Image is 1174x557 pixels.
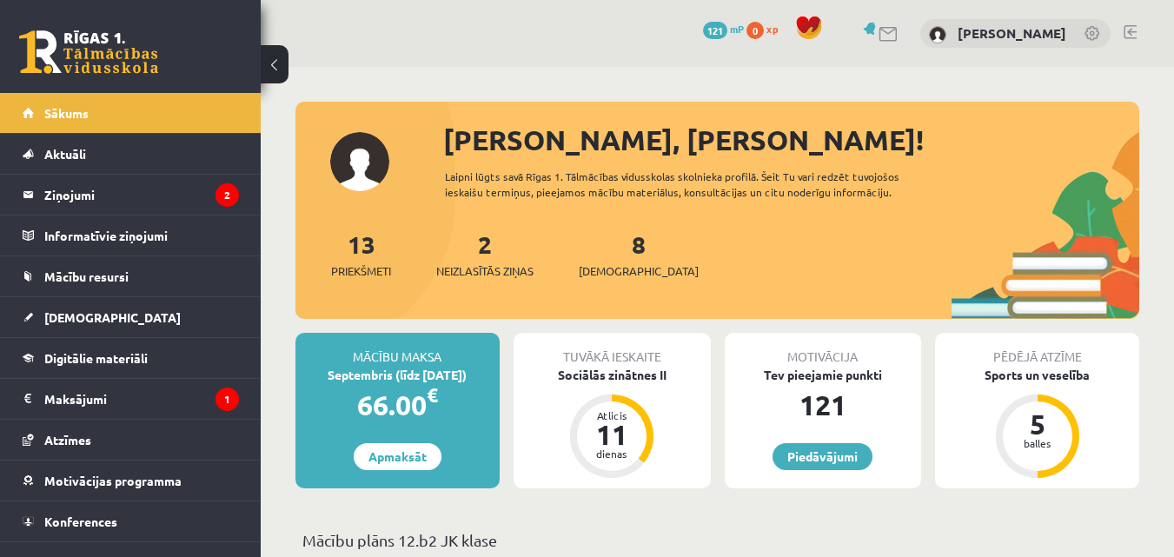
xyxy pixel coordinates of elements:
[23,379,239,419] a: Maksājumi1
[766,22,778,36] span: xp
[725,366,922,384] div: Tev pieejamie punkti
[23,501,239,541] a: Konferences
[935,366,1139,481] a: Sports un veselība 5 balles
[23,297,239,337] a: [DEMOGRAPHIC_DATA]
[44,216,239,255] legend: Informatīvie ziņojumi
[935,366,1139,384] div: Sports un veselība
[295,384,500,426] div: 66.00
[725,384,922,426] div: 121
[354,443,441,470] a: Apmaksāt
[44,175,239,215] legend: Ziņojumi
[1011,438,1064,448] div: balles
[586,410,638,421] div: Atlicis
[725,333,922,366] div: Motivācija
[586,421,638,448] div: 11
[514,333,711,366] div: Tuvākā ieskaite
[730,22,744,36] span: mP
[23,256,239,296] a: Mācību resursi
[216,388,239,411] i: 1
[958,24,1066,42] a: [PERSON_NAME]
[436,262,534,280] span: Neizlasītās ziņas
[514,366,711,481] a: Sociālās zinātnes II Atlicis 11 dienas
[703,22,727,39] span: 121
[23,216,239,255] a: Informatīvie ziņojumi
[443,119,1139,161] div: [PERSON_NAME], [PERSON_NAME]!
[436,229,534,280] a: 2Neizlasītās ziņas
[579,229,699,280] a: 8[DEMOGRAPHIC_DATA]
[302,528,1132,552] p: Mācību plāns 12.b2 JK klase
[44,269,129,284] span: Mācību resursi
[331,262,391,280] span: Priekšmeti
[44,309,181,325] span: [DEMOGRAPHIC_DATA]
[746,22,764,39] span: 0
[44,350,148,366] span: Digitālie materiāli
[1011,410,1064,438] div: 5
[44,105,89,121] span: Sākums
[216,183,239,207] i: 2
[23,461,239,501] a: Motivācijas programma
[427,382,438,408] span: €
[445,169,952,200] div: Laipni lūgts savā Rīgas 1. Tālmācības vidusskolas skolnieka profilā. Šeit Tu vari redzēt tuvojošo...
[295,333,500,366] div: Mācību maksa
[44,473,182,488] span: Motivācijas programma
[23,338,239,378] a: Digitālie materiāli
[44,146,86,162] span: Aktuāli
[746,22,786,36] a: 0 xp
[23,93,239,133] a: Sākums
[929,26,946,43] img: Heidija Močane
[23,420,239,460] a: Atzīmes
[44,379,239,419] legend: Maksājumi
[331,229,391,280] a: 13Priekšmeti
[44,514,117,529] span: Konferences
[773,443,872,470] a: Piedāvājumi
[514,366,711,384] div: Sociālās zinātnes II
[23,134,239,174] a: Aktuāli
[579,262,699,280] span: [DEMOGRAPHIC_DATA]
[23,175,239,215] a: Ziņojumi2
[586,448,638,459] div: dienas
[19,30,158,74] a: Rīgas 1. Tālmācības vidusskola
[295,366,500,384] div: Septembris (līdz [DATE])
[44,432,91,448] span: Atzīmes
[935,333,1139,366] div: Pēdējā atzīme
[703,22,744,36] a: 121 mP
